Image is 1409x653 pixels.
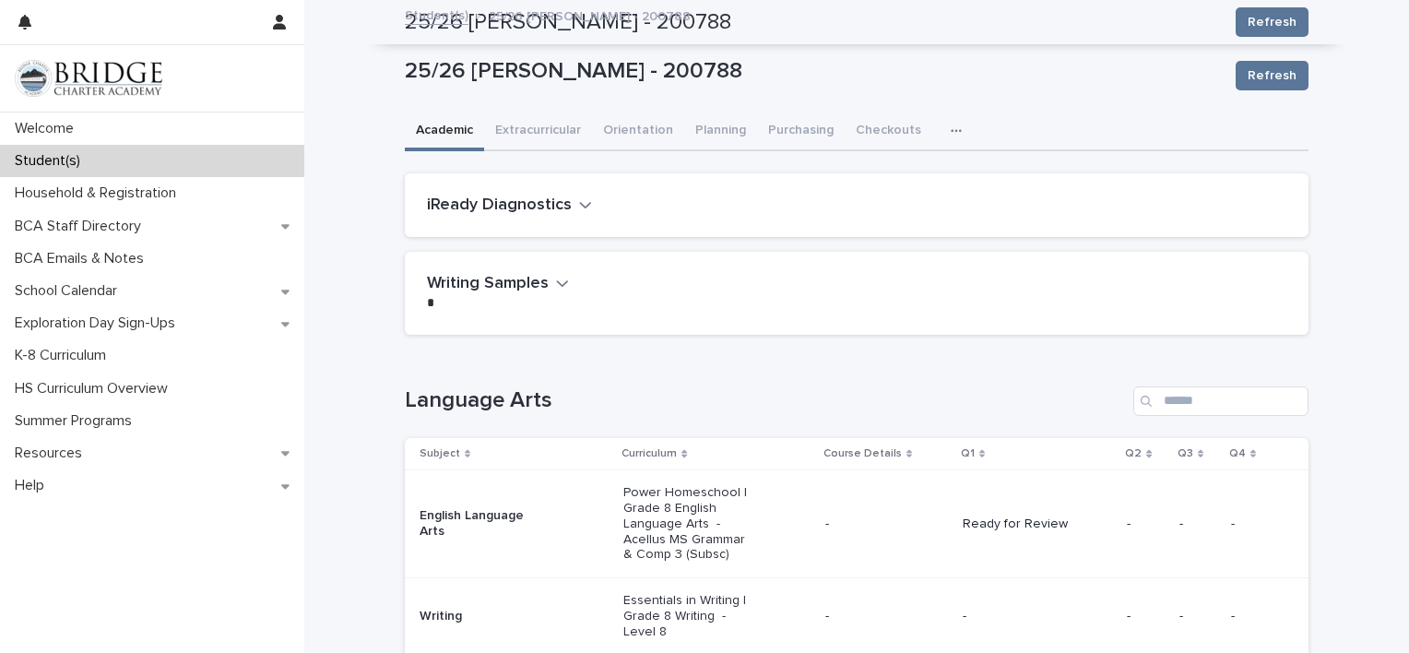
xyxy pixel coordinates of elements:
[405,58,1221,85] p: 25/26 [PERSON_NAME] - 200788
[961,444,975,464] p: Q1
[405,387,1126,414] h1: Language Arts
[1178,444,1193,464] p: Q3
[1231,609,1280,624] p: -
[489,5,691,25] p: 25/26 [PERSON_NAME] - 200788
[823,444,902,464] p: Course Details
[420,508,551,540] p: English Language Arts
[7,250,159,267] p: BCA Emails & Notes
[1127,516,1165,532] p: -
[1231,516,1280,532] p: -
[622,444,677,464] p: Curriculum
[1125,444,1142,464] p: Q2
[405,470,1308,578] tr: English Language ArtsPower Homeschool | Grade 8 English Language Arts - Acellus MS Grammar & Comp...
[7,120,89,137] p: Welcome
[1127,609,1165,624] p: -
[623,485,755,563] p: Power Homeschool | Grade 8 English Language Arts - Acellus MS Grammar & Comp 3 (Subsc)
[1236,61,1308,90] button: Refresh
[623,593,755,639] p: Essentials in Writing | Grade 8 Writing - Level 8
[7,477,59,494] p: Help
[592,113,684,151] button: Orientation
[1248,66,1297,85] span: Refresh
[963,609,1095,624] p: -
[405,4,468,25] a: Student(s)
[484,113,592,151] button: Extracurricular
[7,152,95,170] p: Student(s)
[1179,609,1215,624] p: -
[7,445,97,462] p: Resources
[1229,444,1246,464] p: Q4
[1133,386,1308,416] input: Search
[427,274,549,294] h2: Writing Samples
[7,184,191,202] p: Household & Registration
[7,282,132,300] p: School Calendar
[7,412,147,430] p: Summer Programs
[7,315,190,332] p: Exploration Day Sign-Ups
[427,274,569,294] button: Writing Samples
[825,609,948,624] p: -
[420,444,460,464] p: Subject
[7,218,156,235] p: BCA Staff Directory
[7,347,121,364] p: K-8 Curriculum
[963,516,1095,532] p: Ready for Review
[427,196,592,216] button: iReady Diagnostics
[405,113,484,151] button: Academic
[420,609,551,624] p: Writing
[427,196,572,216] h2: iReady Diagnostics
[15,60,162,97] img: V1C1m3IdTEidaUdm9Hs0
[7,380,183,398] p: HS Curriculum Overview
[684,113,757,151] button: Planning
[825,516,948,532] p: -
[757,113,845,151] button: Purchasing
[1179,516,1215,532] p: -
[845,113,932,151] button: Checkouts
